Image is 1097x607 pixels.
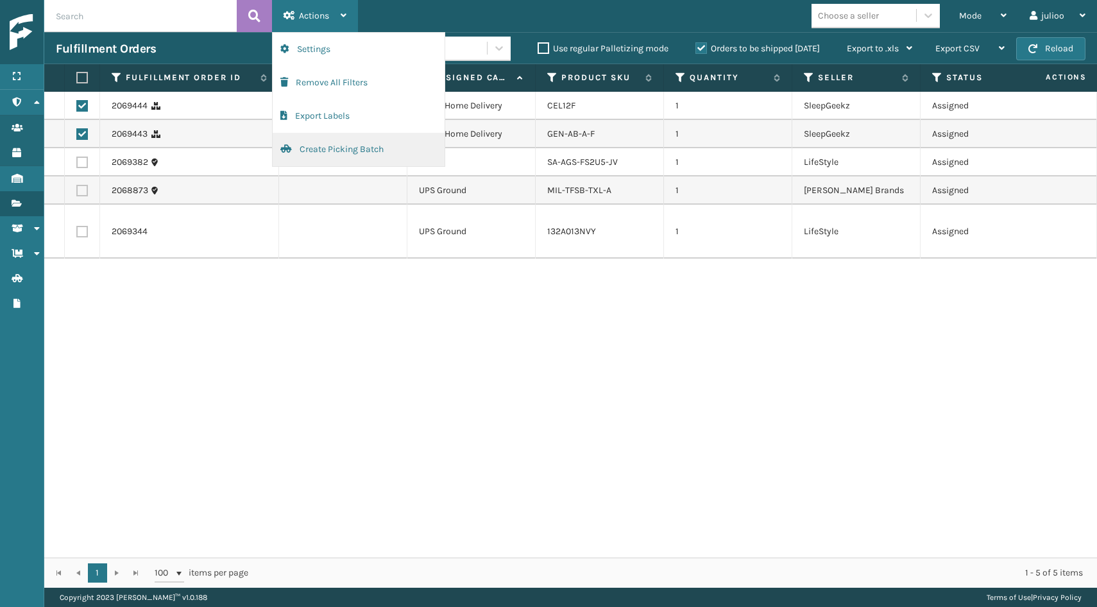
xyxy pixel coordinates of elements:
a: Terms of Use [987,593,1031,602]
label: Assigned Carrier Service [433,72,511,83]
td: 1 [664,92,792,120]
a: 2069344 [112,225,148,238]
a: 132A013NVY [547,226,596,237]
td: LTL [407,148,536,176]
label: Use regular Palletizing mode [538,43,668,54]
td: Assigned [921,176,1049,205]
td: UPS Ground [407,176,536,205]
a: CEL12F [547,100,575,111]
label: Quantity [690,72,767,83]
span: items per page [155,563,248,583]
span: Export CSV [935,43,980,54]
span: Export to .xls [847,43,899,54]
button: Create Picking Batch [273,133,445,166]
div: | [987,588,1082,607]
a: SA-AGS-FS2U5-JV [547,157,618,167]
td: 1 [664,205,792,259]
a: 2069443 [112,128,148,141]
label: Status [946,72,1024,83]
a: GEN-AB-A-F [547,128,595,139]
td: LifeStyle [792,205,921,259]
td: Assigned [921,120,1049,148]
button: Settings [273,33,445,66]
td: Assigned [921,205,1049,259]
a: MIL-TFSB-TXL-A [547,185,611,196]
a: 1 [88,563,107,583]
label: Orders to be shipped [DATE] [695,43,820,54]
td: SleepGeekz [792,120,921,148]
button: Remove All Filters [273,66,445,99]
td: UPS Ground [407,205,536,259]
img: logo [10,14,125,51]
td: 1 [664,120,792,148]
td: Assigned [921,92,1049,120]
a: Privacy Policy [1033,593,1082,602]
a: 2069444 [112,99,148,112]
td: FedEx Home Delivery [407,120,536,148]
label: Product SKU [561,72,639,83]
span: Mode [959,10,982,21]
td: FedEx Home Delivery [407,92,536,120]
td: 1 [664,176,792,205]
p: Copyright 2023 [PERSON_NAME]™ v 1.0.188 [60,588,207,607]
td: SleepGeekz [792,92,921,120]
button: Export Labels [273,99,445,133]
div: Choose a seller [818,9,879,22]
span: Actions [299,10,329,21]
a: 2069382 [112,156,148,169]
td: [PERSON_NAME] Brands [792,176,921,205]
label: Seller [818,72,896,83]
button: Reload [1016,37,1085,60]
td: 1 [664,148,792,176]
span: 100 [155,567,174,579]
div: 1 - 5 of 5 items [266,567,1083,579]
td: LifeStyle [792,148,921,176]
td: Assigned [921,148,1049,176]
span: Actions [1005,67,1094,88]
label: Fulfillment Order Id [126,72,254,83]
h3: Fulfillment Orders [56,41,156,56]
a: 2068873 [112,184,148,197]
